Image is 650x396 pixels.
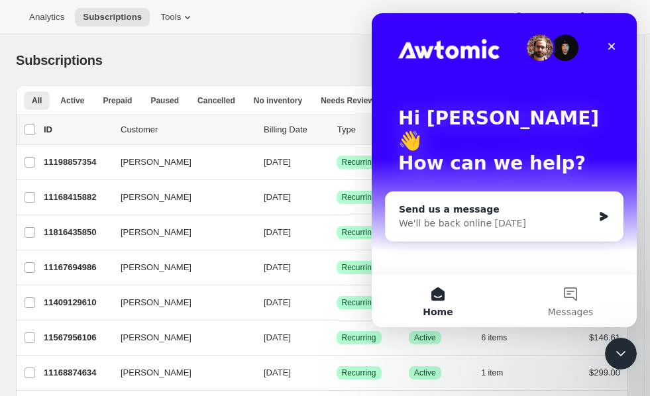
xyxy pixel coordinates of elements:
[121,331,191,344] span: [PERSON_NAME]
[264,368,291,377] span: [DATE]
[264,192,291,202] span: [DATE]
[342,297,376,308] span: Recurring
[44,296,110,309] p: 11409129610
[504,8,565,26] button: Help
[44,123,620,136] div: IDCustomerBilling DateTypeStatusItemsTotal
[44,156,110,169] p: 11198857354
[44,123,110,136] p: ID
[589,12,621,23] span: Settings
[103,95,132,106] span: Prepaid
[32,95,42,106] span: All
[121,366,191,379] span: [PERSON_NAME]
[113,222,245,243] button: [PERSON_NAME]
[525,12,543,23] span: Help
[589,332,620,342] span: $146.61
[44,226,110,239] p: 11816435850
[264,332,291,342] span: [DATE]
[113,292,245,313] button: [PERSON_NAME]
[482,364,518,382] button: 1 item
[44,191,110,204] p: 11168415882
[482,368,504,378] span: 1 item
[113,327,245,348] button: [PERSON_NAME]
[121,156,191,169] span: [PERSON_NAME]
[264,227,291,237] span: [DATE]
[113,152,245,173] button: [PERSON_NAME]
[197,95,235,106] span: Cancelled
[44,293,620,312] div: 11409129610[PERSON_NAME][DATE]SuccessRecurringSuccessActive8 items$193.20
[414,368,436,378] span: Active
[29,12,64,23] span: Analytics
[342,368,376,378] span: Recurring
[121,123,253,136] p: Customer
[342,157,376,168] span: Recurring
[121,226,191,239] span: [PERSON_NAME]
[482,328,522,347] button: 6 items
[160,12,181,23] span: Tools
[121,261,191,274] span: [PERSON_NAME]
[342,227,376,238] span: Recurring
[21,8,72,26] button: Analytics
[152,8,202,26] button: Tools
[121,191,191,204] span: [PERSON_NAME]
[113,362,245,383] button: [PERSON_NAME]
[150,95,179,106] span: Paused
[44,328,620,347] div: 11567956106[PERSON_NAME][DATE]SuccessRecurringSuccessActive6 items$146.61
[254,95,302,106] span: No inventory
[568,8,629,26] button: Settings
[372,13,637,327] iframe: Intercom live chat
[605,338,637,370] iframe: Intercom live chat
[44,258,620,277] div: 11167694986[PERSON_NAME][DATE]SuccessRecurringSuccessActive1 item$159.00
[16,53,103,68] span: Subscriptions
[44,223,620,242] div: 11816435850[PERSON_NAME][DATE]SuccessRecurringSuccessActive12 items$332.00
[44,188,620,207] div: 11168415882[PERSON_NAME][DATE]SuccessRecurringSuccessActive1 item$159.00
[589,368,620,377] span: $299.00
[44,331,110,344] p: 11567956106
[342,332,376,343] span: Recurring
[44,261,110,274] p: 11167694986
[121,296,191,309] span: [PERSON_NAME]
[44,364,620,382] div: 11168874634[PERSON_NAME][DATE]SuccessRecurringSuccessActive1 item$299.00
[342,192,376,203] span: Recurring
[264,262,291,272] span: [DATE]
[342,262,376,273] span: Recurring
[414,332,436,343] span: Active
[264,123,327,136] p: Billing Date
[113,187,245,208] button: [PERSON_NAME]
[44,366,110,379] p: 11168874634
[75,8,150,26] button: Subscriptions
[113,257,245,278] button: [PERSON_NAME]
[321,95,374,106] span: Needs Review
[60,95,84,106] span: Active
[264,297,291,307] span: [DATE]
[482,332,508,343] span: 6 items
[264,157,291,167] span: [DATE]
[83,12,142,23] span: Subscriptions
[337,123,400,136] div: Type
[44,153,620,172] div: 11198857354[PERSON_NAME][DATE]SuccessRecurringSuccessActive1 item$99.00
